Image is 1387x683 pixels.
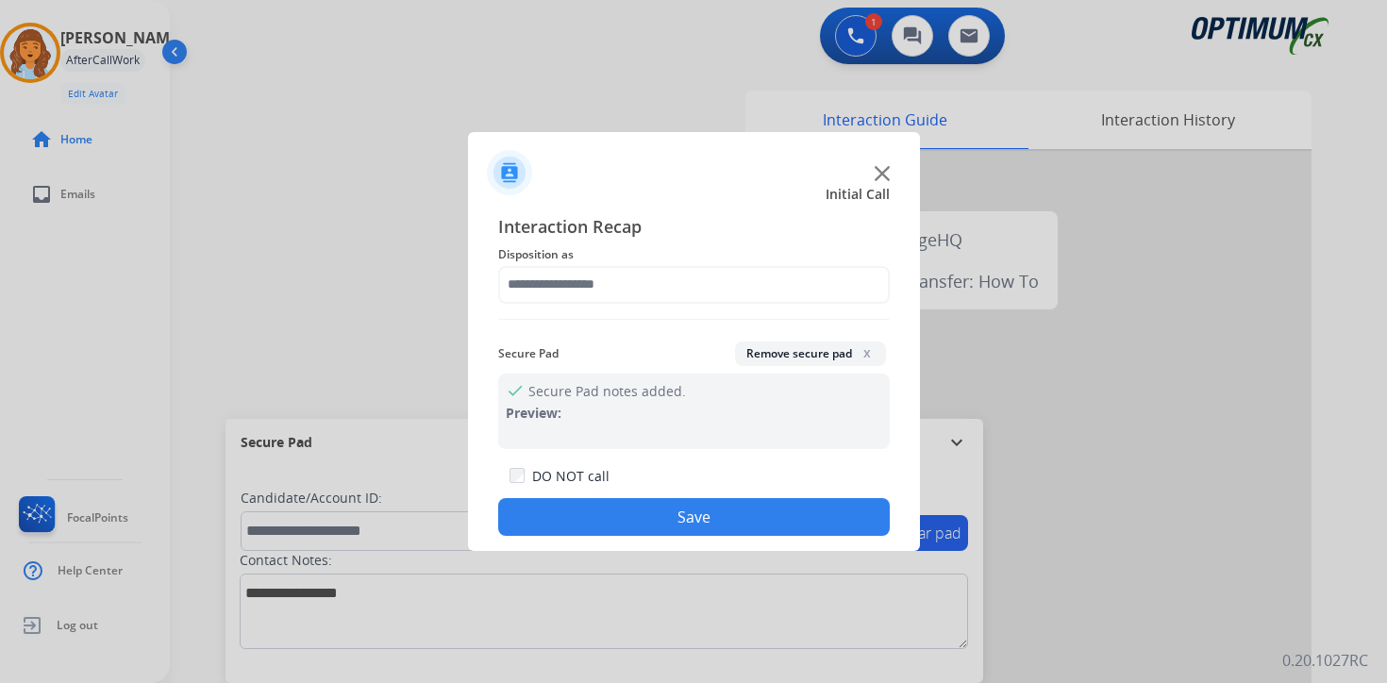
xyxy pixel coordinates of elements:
label: DO NOT call [532,467,610,486]
span: Preview: [506,404,561,422]
span: x [860,345,875,360]
mat-icon: check [506,381,521,396]
span: Secure Pad [498,342,559,365]
button: Save [498,498,890,536]
button: Remove secure padx [735,341,886,366]
div: Secure Pad notes added. [498,374,890,449]
span: Disposition as [498,243,890,266]
img: contact-recap-line.svg [498,319,890,320]
span: Interaction Recap [498,213,890,243]
img: contactIcon [487,150,532,195]
span: Initial Call [826,185,890,204]
p: 0.20.1027RC [1282,649,1368,672]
